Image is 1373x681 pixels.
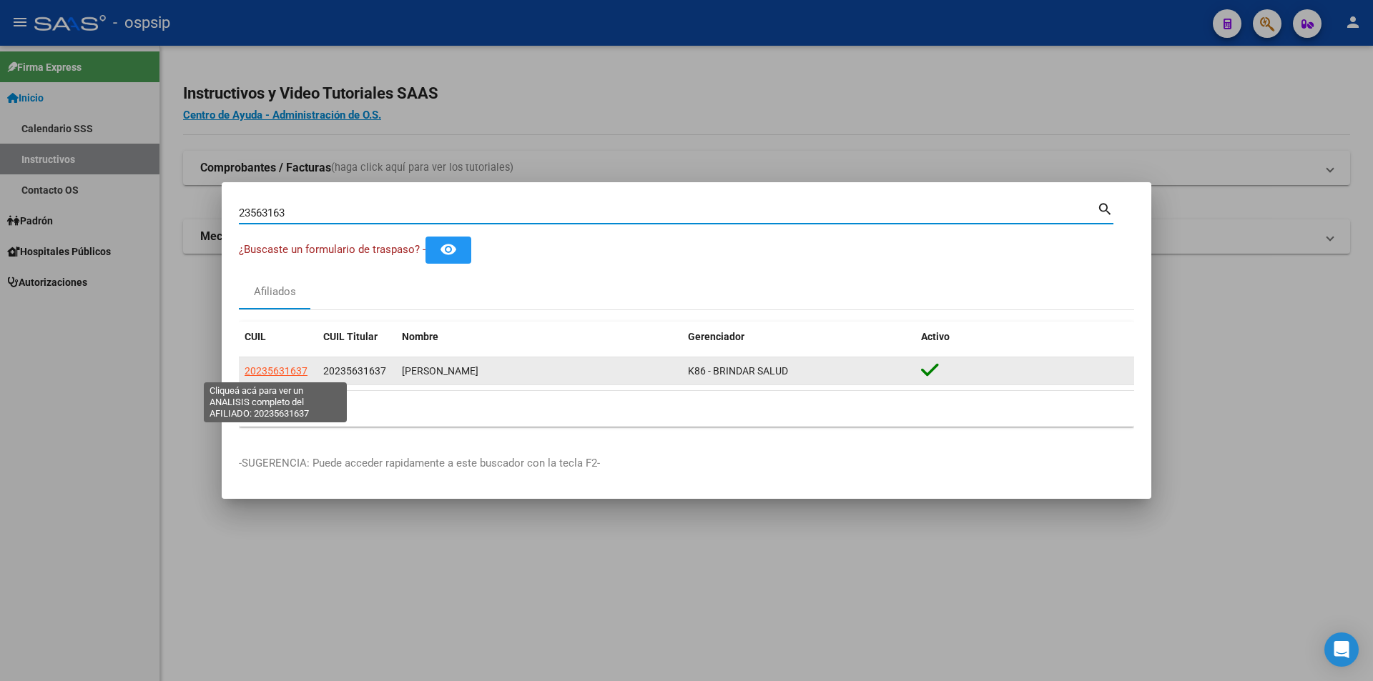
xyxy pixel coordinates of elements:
[921,331,950,342] span: Activo
[323,331,378,342] span: CUIL Titular
[323,365,386,377] span: 20235631637
[245,331,266,342] span: CUIL
[688,331,744,342] span: Gerenciador
[682,322,915,352] datatable-header-cell: Gerenciador
[915,322,1134,352] datatable-header-cell: Activo
[239,391,1134,427] div: 1 total
[1324,632,1359,667] div: Open Intercom Messenger
[402,363,676,379] div: [PERSON_NAME]
[1097,199,1113,217] mat-icon: search
[402,331,438,342] span: Nombre
[239,322,318,352] datatable-header-cell: CUIL
[318,322,396,352] datatable-header-cell: CUIL Titular
[239,243,425,256] span: ¿Buscaste un formulario de traspaso? -
[254,284,296,300] div: Afiliados
[396,322,682,352] datatable-header-cell: Nombre
[688,365,788,377] span: K86 - BRINDAR SALUD
[239,455,1134,472] p: -SUGERENCIA: Puede acceder rapidamente a este buscador con la tecla F2-
[440,241,457,258] mat-icon: remove_red_eye
[245,365,307,377] span: 20235631637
